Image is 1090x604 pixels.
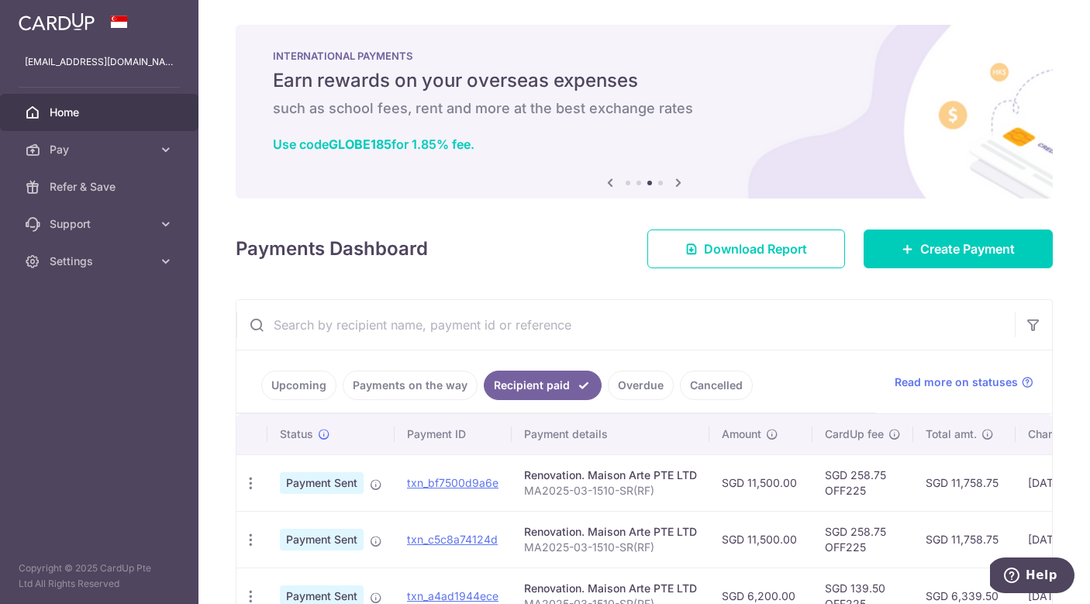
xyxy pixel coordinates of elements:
[236,300,1015,350] input: Search by recipient name, payment id or reference
[512,414,709,454] th: Payment details
[407,589,498,602] a: txn_a4ad1944ece
[812,454,913,511] td: SGD 258.75 OFF225
[647,230,845,268] a: Download Report
[926,426,977,442] span: Total amt.
[273,68,1016,93] h5: Earn rewards on your overseas expenses
[236,235,428,263] h4: Payments Dashboard
[329,136,392,152] b: GLOBE185
[273,50,1016,62] p: INTERNATIONAL PAYMENTS
[407,476,498,489] a: txn_bf7500d9a6e
[343,371,478,400] a: Payments on the way
[524,468,697,483] div: Renovation. Maison Arte PTE LTD
[273,99,1016,118] h6: such as school fees, rent and more at the best exchange rates
[913,454,1016,511] td: SGD 11,758.75
[709,511,812,568] td: SGD 11,500.00
[273,136,474,152] a: Use codeGLOBE185for 1.85% fee.
[895,374,1033,390] a: Read more on statuses
[524,581,697,596] div: Renovation. Maison Arte PTE LTD
[50,254,152,269] span: Settings
[261,371,336,400] a: Upcoming
[895,374,1018,390] span: Read more on statuses
[990,557,1074,596] iframe: Opens a widget where you can find more information
[722,426,761,442] span: Amount
[236,25,1053,198] img: International Payment Banner
[709,454,812,511] td: SGD 11,500.00
[864,230,1053,268] a: Create Payment
[524,524,697,540] div: Renovation. Maison Arte PTE LTD
[913,511,1016,568] td: SGD 11,758.75
[608,371,674,400] a: Overdue
[280,426,313,442] span: Status
[50,142,152,157] span: Pay
[50,216,152,232] span: Support
[395,414,512,454] th: Payment ID
[920,240,1015,258] span: Create Payment
[50,105,152,120] span: Home
[19,12,95,31] img: CardUp
[704,240,807,258] span: Download Report
[484,371,602,400] a: Recipient paid
[50,179,152,195] span: Refer & Save
[524,483,697,499] p: MA2025-03-1510-SR(RF)
[280,529,364,551] span: Payment Sent
[280,472,364,494] span: Payment Sent
[680,371,753,400] a: Cancelled
[407,533,498,546] a: txn_c5c8a74124d
[825,426,884,442] span: CardUp fee
[812,511,913,568] td: SGD 258.75 OFF225
[25,54,174,70] p: [EMAIL_ADDRESS][DOMAIN_NAME]
[524,540,697,555] p: MA2025-03-1510-SR(RF)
